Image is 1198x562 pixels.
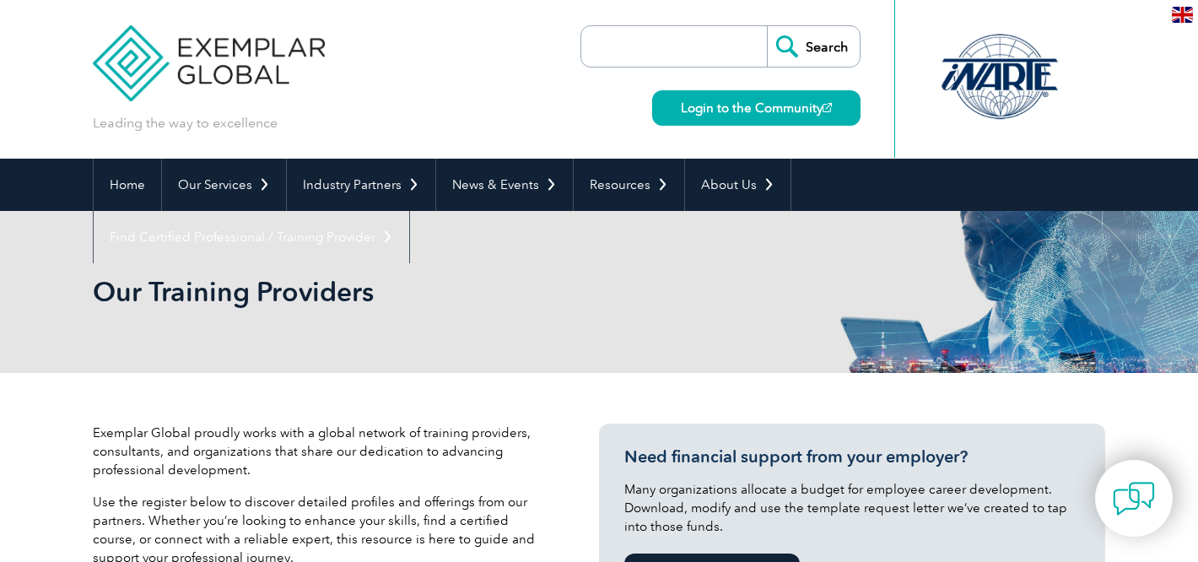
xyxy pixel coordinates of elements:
img: open_square.png [823,103,832,112]
h3: Need financial support from your employer? [624,446,1080,467]
p: Many organizations allocate a budget for employee career development. Download, modify and use th... [624,480,1080,536]
a: Resources [574,159,684,211]
a: Login to the Community [652,90,861,126]
a: News & Events [436,159,573,211]
img: contact-chat.png [1113,478,1155,520]
h2: Our Training Providers [93,278,801,305]
a: Industry Partners [287,159,435,211]
a: Our Services [162,159,286,211]
p: Exemplar Global proudly works with a global network of training providers, consultants, and organ... [93,424,548,479]
input: Search [767,26,860,67]
a: Home [94,159,161,211]
img: en [1172,7,1193,23]
a: About Us [685,159,791,211]
a: Find Certified Professional / Training Provider [94,211,409,263]
p: Leading the way to excellence [93,114,278,132]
